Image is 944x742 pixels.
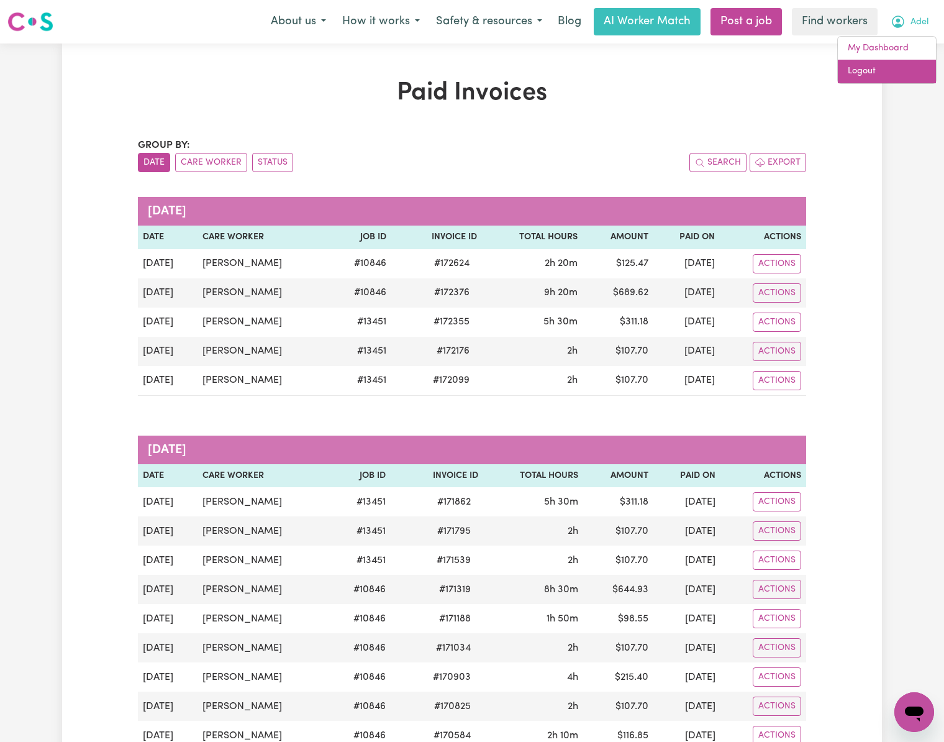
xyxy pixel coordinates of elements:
[653,366,720,396] td: [DATE]
[138,308,197,337] td: [DATE]
[391,226,482,249] th: Invoice ID
[689,153,747,172] button: Search
[653,249,720,278] td: [DATE]
[425,670,478,685] span: # 170903
[583,308,653,337] td: $ 311.18
[583,692,653,721] td: $ 107.70
[547,731,578,741] span: 2 hours 10 minutes
[653,692,720,721] td: [DATE]
[138,366,197,396] td: [DATE]
[197,546,329,575] td: [PERSON_NAME]
[653,633,720,662] td: [DATE]
[329,337,391,366] td: # 13451
[138,662,197,692] td: [DATE]
[753,342,801,361] button: Actions
[329,249,391,278] td: # 10846
[550,8,589,35] a: Blog
[753,371,801,390] button: Actions
[567,672,578,682] span: 4 hours
[197,308,329,337] td: [PERSON_NAME]
[583,366,653,396] td: $ 107.70
[138,278,197,308] td: [DATE]
[425,373,477,388] span: # 172099
[753,551,801,570] button: Actions
[653,546,720,575] td: [DATE]
[138,78,806,108] h1: Paid Invoices
[138,226,197,249] th: Date
[710,8,782,35] a: Post a job
[428,9,550,35] button: Safety & resources
[329,633,391,662] td: # 10846
[583,575,653,604] td: $ 644.93
[483,464,584,488] th: Total Hours
[429,553,478,568] span: # 171539
[138,692,197,721] td: [DATE]
[430,524,478,539] span: # 171795
[329,366,391,396] td: # 13451
[329,662,391,692] td: # 10846
[197,249,329,278] td: [PERSON_NAME]
[910,16,928,29] span: Adel
[197,366,329,396] td: [PERSON_NAME]
[544,288,578,298] span: 9 hours 20 minutes
[138,249,197,278] td: [DATE]
[329,226,391,249] th: Job ID
[568,526,578,536] span: 2 hours
[432,582,478,597] span: # 171319
[329,575,391,604] td: # 10846
[138,575,197,604] td: [DATE]
[653,516,720,546] td: [DATE]
[543,317,578,327] span: 5 hours 30 minutes
[544,497,578,507] span: 5 hours 30 minutes
[138,604,197,633] td: [DATE]
[583,546,653,575] td: $ 107.70
[568,556,578,566] span: 2 hours
[720,464,806,488] th: Actions
[583,249,653,278] td: $ 125.47
[753,313,801,332] button: Actions
[138,153,170,172] button: sort invoices by date
[753,580,801,599] button: Actions
[197,575,329,604] td: [PERSON_NAME]
[138,633,197,662] td: [DATE]
[753,283,801,303] button: Actions
[568,643,578,653] span: 2 hours
[138,487,197,516] td: [DATE]
[329,278,391,308] td: # 10846
[329,604,391,633] td: # 10846
[653,337,720,366] td: [DATE]
[720,226,806,249] th: Actions
[429,344,477,359] span: # 172176
[753,638,801,657] button: Actions
[252,153,293,172] button: sort invoices by paid status
[334,9,428,35] button: How it works
[329,546,391,575] td: # 13451
[838,60,936,83] a: Logout
[138,516,197,546] td: [DATE]
[837,36,937,84] div: My Account
[883,9,937,35] button: My Account
[329,308,391,337] td: # 13451
[567,375,578,385] span: 2 hours
[653,604,720,633] td: [DATE]
[197,516,329,546] td: [PERSON_NAME]
[583,226,653,249] th: Amount
[391,464,483,488] th: Invoice ID
[138,464,197,488] th: Date
[429,641,478,656] span: # 171034
[545,259,578,268] span: 2 hours 20 minutes
[427,256,477,271] span: # 172624
[894,692,934,732] iframe: Button to launch messaging window
[329,487,391,516] td: # 13451
[792,8,878,35] a: Find workers
[329,516,391,546] td: # 13451
[7,7,53,36] a: Careseekers logo
[653,278,720,308] td: [DATE]
[583,633,653,662] td: $ 107.70
[138,197,806,226] caption: [DATE]
[594,8,701,35] a: AI Worker Match
[653,575,720,604] td: [DATE]
[753,667,801,687] button: Actions
[197,633,329,662] td: [PERSON_NAME]
[753,521,801,541] button: Actions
